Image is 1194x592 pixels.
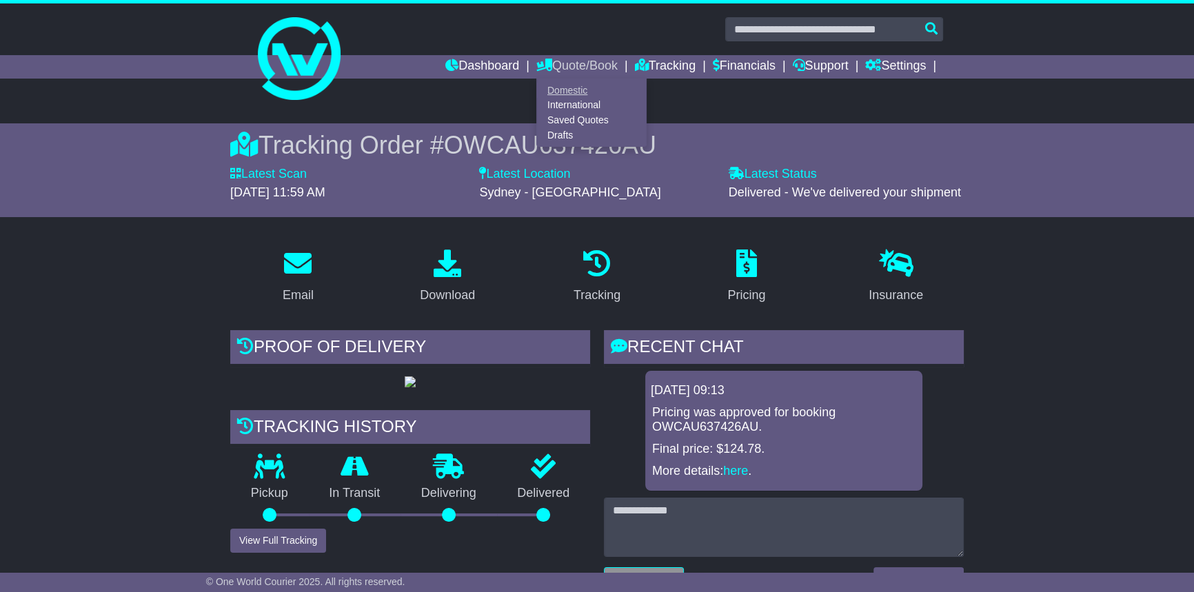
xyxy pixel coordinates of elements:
a: Pricing [718,245,774,309]
a: Saved Quotes [537,113,646,128]
span: OWCAU637426AU [444,131,656,159]
span: Sydney - [GEOGRAPHIC_DATA] [479,185,660,199]
a: Financials [713,55,776,79]
p: Delivered [497,486,591,501]
label: Latest Scan [230,167,307,182]
a: Quote/Book [536,55,618,79]
a: Email [274,245,323,309]
a: here [723,464,748,478]
div: Proof of Delivery [230,330,590,367]
span: [DATE] 11:59 AM [230,185,325,199]
a: Download [411,245,484,309]
a: International [537,98,646,113]
div: Insurance [869,286,923,305]
label: Latest Location [479,167,570,182]
a: Tracking [635,55,696,79]
img: GetPodImage [405,376,416,387]
a: Insurance [860,245,932,309]
div: Email [283,286,314,305]
div: RECENT CHAT [604,330,964,367]
p: In Transit [309,486,401,501]
div: Tracking Order # [230,130,964,160]
p: Delivering [401,486,497,501]
div: Tracking history [230,410,590,447]
span: © One World Courier 2025. All rights reserved. [206,576,405,587]
div: Download [420,286,475,305]
label: Latest Status [729,167,817,182]
button: View Full Tracking [230,529,326,553]
p: More details: . [652,464,915,479]
p: Pricing was approved for booking OWCAU637426AU. [652,405,915,435]
button: Send a Message [873,567,964,591]
p: Final price: $124.78. [652,442,915,457]
div: Tracking [574,286,620,305]
a: Dashboard [445,55,519,79]
div: [DATE] 09:13 [651,383,917,398]
div: Pricing [727,286,765,305]
p: Pickup [230,486,309,501]
a: Domestic [537,83,646,98]
a: Tracking [565,245,629,309]
div: Quote/Book [536,79,647,147]
span: Delivered - We've delivered your shipment [729,185,961,199]
a: Drafts [537,127,646,143]
a: Support [793,55,849,79]
a: Settings [865,55,926,79]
